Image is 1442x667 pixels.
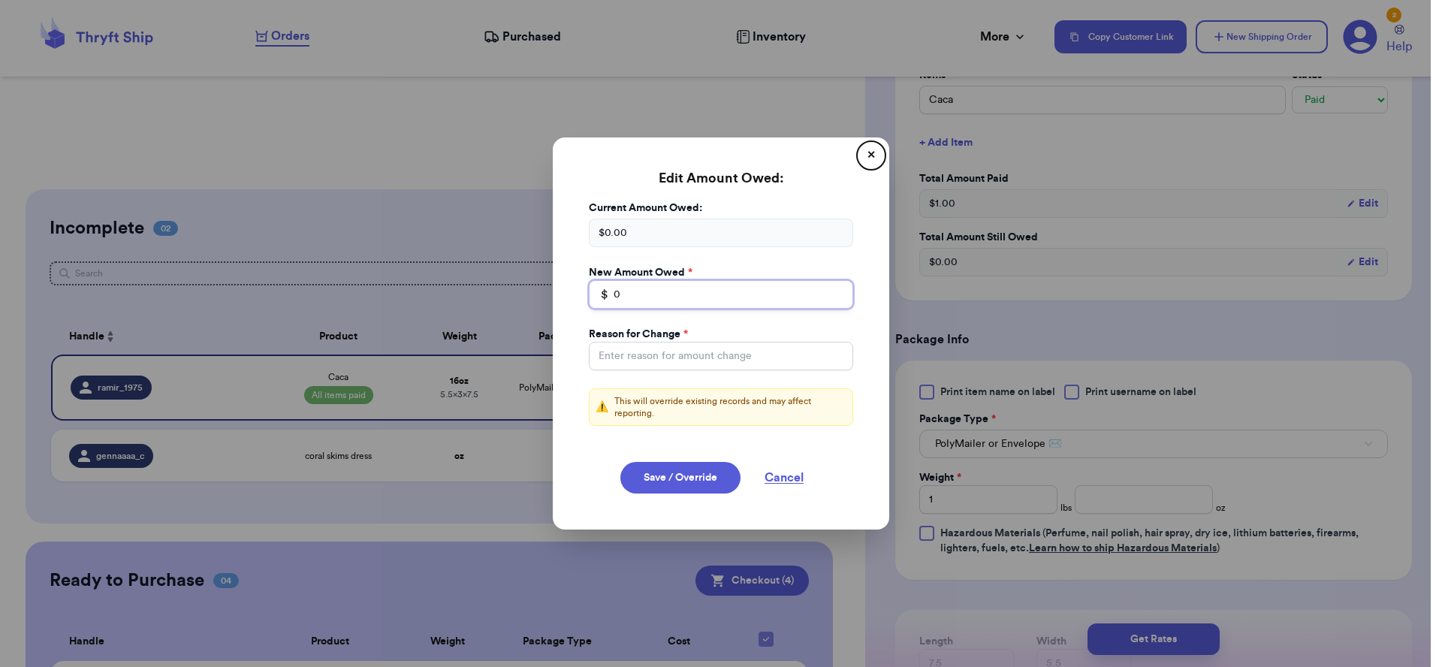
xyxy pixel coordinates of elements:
span: ⚠️ [596,400,608,415]
p: This will override existing records and may affect reporting. [614,395,846,419]
div: $ 0.00 [589,219,853,247]
input: 0.00 [589,280,853,309]
label: Reason for Change [589,327,688,342]
div: $ [589,280,608,309]
button: Cancel [747,462,822,493]
input: Enter reason for amount change [589,342,853,370]
label: New Amount Owed [589,265,692,280]
label: Current Amount Owed: [589,201,853,216]
button: Save / Override [620,462,741,493]
h3: Edit Amount Owed: [571,155,871,201]
button: ✕ [859,143,883,168]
